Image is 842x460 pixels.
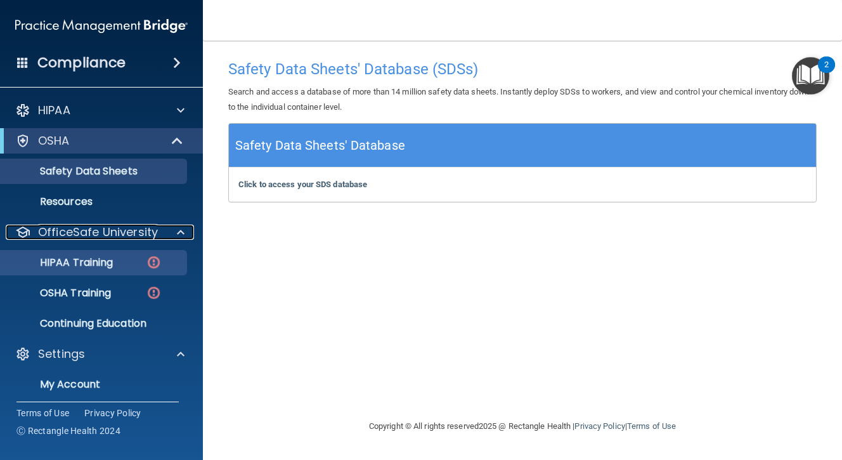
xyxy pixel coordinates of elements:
p: My Account [8,378,181,391]
a: HIPAA [15,103,185,118]
div: 2 [824,65,829,81]
p: HIPAA Training [8,256,113,269]
img: PMB logo [15,13,188,39]
p: OSHA [38,133,70,148]
p: Continuing Education [8,317,181,330]
img: danger-circle.6113f641.png [146,285,162,301]
p: OfficeSafe University [38,225,158,240]
a: Privacy Policy [574,421,625,431]
img: danger-circle.6113f641.png [146,254,162,270]
a: Settings [15,346,185,362]
a: Terms of Use [16,407,69,419]
h4: Safety Data Sheets' Database (SDSs) [228,61,817,77]
span: Ⓒ Rectangle Health 2024 [16,424,120,437]
a: Terms of Use [627,421,676,431]
a: Click to access your SDS database [238,180,367,189]
h4: Compliance [37,54,126,72]
p: Search and access a database of more than 14 million safety data sheets. Instantly deploy SDSs to... [228,84,817,115]
p: HIPAA [38,103,70,118]
p: OSHA Training [8,287,111,299]
a: OSHA [15,133,184,148]
div: Copyright © All rights reserved 2025 @ Rectangle Health | | [291,406,754,447]
button: Open Resource Center, 2 new notifications [792,57,829,95]
p: Safety Data Sheets [8,165,181,178]
p: Resources [8,195,181,208]
h5: Safety Data Sheets' Database [235,135,405,157]
a: OfficeSafe University [15,225,185,240]
p: Settings [38,346,85,362]
a: Privacy Policy [84,407,141,419]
